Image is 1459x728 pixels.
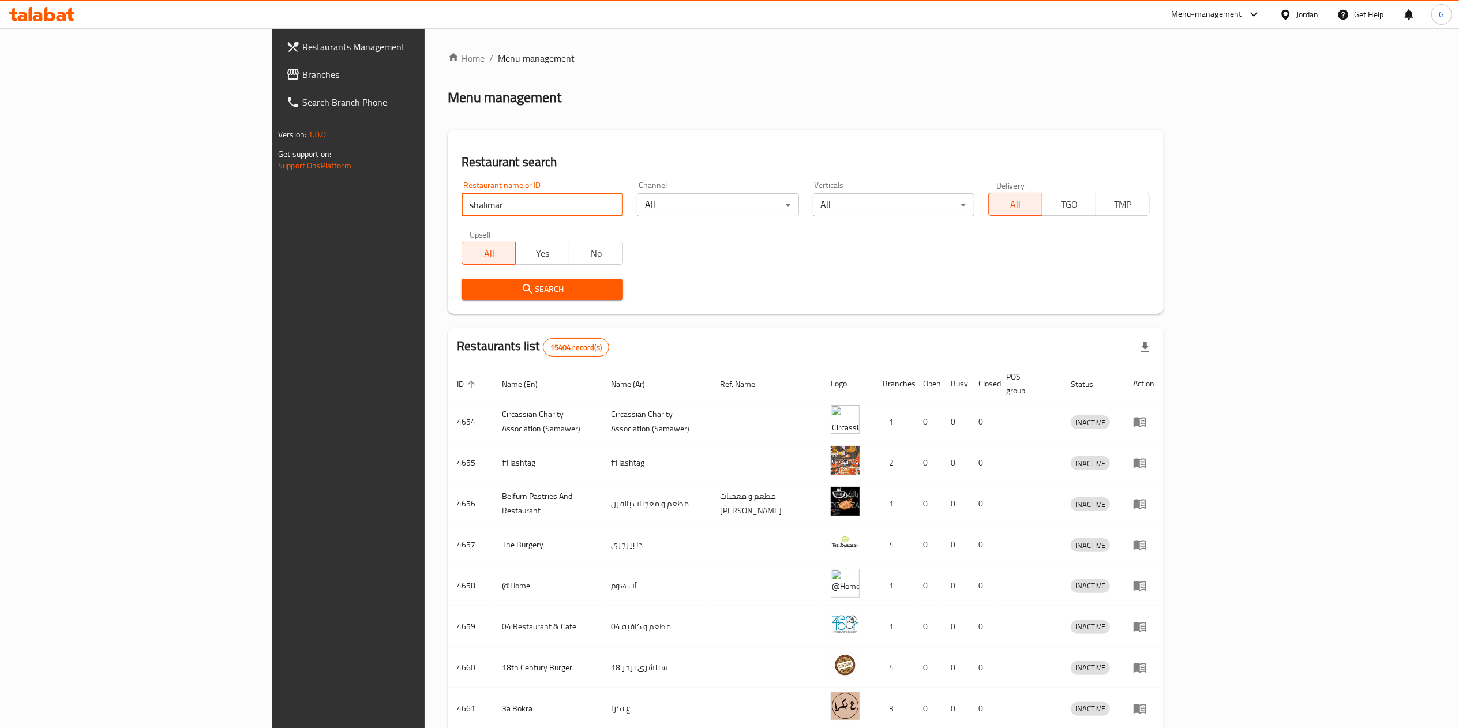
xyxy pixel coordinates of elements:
div: Export file [1131,333,1159,361]
span: All [993,196,1038,213]
h2: Restaurant search [462,153,1150,171]
td: 1 [873,483,914,524]
div: Menu [1133,620,1154,633]
td: 0 [914,442,942,483]
span: All [467,245,511,262]
td: 2 [873,442,914,483]
th: Open [914,366,942,401]
td: 0 [942,483,969,524]
span: 1.0.0 [308,127,326,142]
td: 18th Century Burger [493,647,602,688]
div: INACTIVE [1071,456,1110,470]
span: INACTIVE [1071,579,1110,592]
img: 18th Century Burger [831,651,860,680]
button: TGO [1042,193,1096,216]
a: Support.OpsPlatform [278,158,351,173]
td: ذا بيرجري [602,524,711,565]
img: 3a Bokra [831,692,860,721]
img: 04 Restaurant & Cafe [831,610,860,639]
a: Restaurants Management [277,33,516,61]
td: 0 [942,442,969,483]
span: INACTIVE [1071,620,1110,633]
td: مطعم و معجنات بالفرن [602,483,711,524]
td: 0 [942,401,969,442]
td: 0 [969,483,997,524]
span: INACTIVE [1071,702,1110,715]
div: Menu [1133,497,1154,511]
td: 0 [942,647,969,688]
a: Branches [277,61,516,88]
button: All [462,242,516,265]
td: The Burgery [493,524,602,565]
span: Name (En) [502,377,553,391]
span: Search Branch Phone [302,95,507,109]
div: Menu [1133,415,1154,429]
div: Menu [1133,538,1154,551]
td: 1 [873,606,914,647]
td: 1 [873,401,914,442]
td: 0 [969,401,997,442]
td: 4 [873,524,914,565]
td: 4 [873,647,914,688]
span: 15404 record(s) [543,342,609,353]
td: 04 Restaurant & Cafe [493,606,602,647]
td: 0 [914,483,942,524]
button: Yes [515,242,569,265]
span: No [574,245,618,262]
td: 0 [942,565,969,606]
img: Belfurn Pastries And Restaurant [831,487,860,516]
img: ​Circassian ​Charity ​Association​ (Samawer) [831,405,860,434]
span: Branches [302,67,507,81]
span: Restaurants Management [302,40,507,54]
button: Search [462,279,623,300]
div: Menu [1133,579,1154,592]
div: Menu [1133,456,1154,470]
td: 0 [942,524,969,565]
td: 18 سينشري برجر [602,647,711,688]
button: All [988,193,1042,216]
td: 0 [914,565,942,606]
td: ​Circassian ​Charity ​Association​ (Samawer) [602,401,711,442]
td: @Home [493,565,602,606]
td: 0 [969,442,997,483]
span: INACTIVE [1071,498,1110,511]
div: Menu [1133,701,1154,715]
th: Closed [969,366,997,401]
td: 0 [969,565,997,606]
label: Delivery [996,181,1025,189]
span: INACTIVE [1071,539,1110,552]
div: All [813,193,974,216]
td: Belfurn Pastries And Restaurant [493,483,602,524]
td: 0 [969,524,997,565]
td: 0 [969,606,997,647]
td: 0 [914,647,942,688]
h2: Restaurants list [457,337,609,357]
nav: breadcrumb [448,51,1164,65]
img: The Burgery [831,528,860,557]
span: TMP [1101,196,1145,213]
div: INACTIVE [1071,497,1110,511]
td: #Hashtag [493,442,602,483]
div: Menu-management [1171,7,1242,21]
span: Name (Ar) [611,377,660,391]
th: Branches [873,366,914,401]
img: #Hashtag [831,446,860,475]
img: @Home [831,569,860,598]
label: Upsell [470,230,491,238]
td: 0 [914,524,942,565]
span: Yes [520,245,565,262]
div: INACTIVE [1071,538,1110,552]
td: مطعم و معجنات [PERSON_NAME] [711,483,822,524]
span: ID [457,377,479,391]
span: INACTIVE [1071,416,1110,429]
td: مطعم و كافيه 04 [602,606,711,647]
span: Version: [278,127,306,142]
div: Menu [1133,661,1154,674]
span: INACTIVE [1071,661,1110,674]
th: Logo [822,366,873,401]
th: Busy [942,366,969,401]
span: Menu management [498,51,575,65]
